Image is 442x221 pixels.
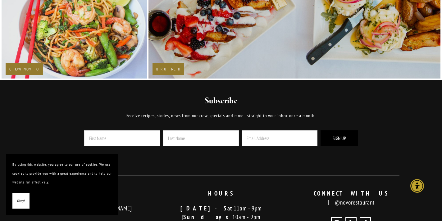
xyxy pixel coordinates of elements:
[12,193,30,209] button: Okay!
[156,67,180,71] h2: Brunch
[9,67,39,71] h2: Chow Novo
[180,205,234,212] strong: [DATE]-Sat
[6,154,118,215] section: Cookie banner
[208,190,234,197] strong: HOURS
[314,190,395,206] strong: CONNECT WITH US |
[333,135,346,141] span: Sign Up
[291,189,411,207] p: @novorestaurant
[12,160,112,187] p: By using this website, you agree to our use of cookies. We use cookies to provide you with a grea...
[17,196,25,205] span: Okay!
[69,112,373,120] p: Receive recipes, stories, news from our crew, specials and more - straight to your inbox once a m...
[163,130,239,146] input: Last Name
[69,96,373,107] h2: Subscribe
[410,179,424,193] div: Accessibility Menu
[183,213,232,221] strong: Sundays
[321,130,358,146] button: Sign Up
[242,130,317,146] input: Email Address
[84,130,160,146] input: First Name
